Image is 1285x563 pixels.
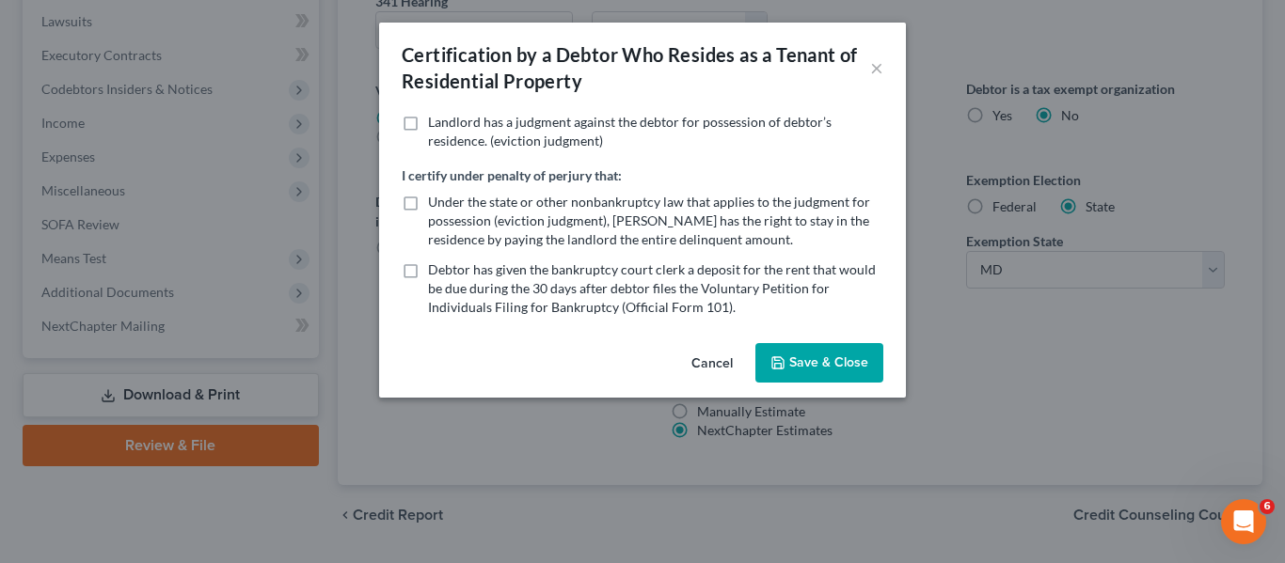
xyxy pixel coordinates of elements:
div: Certification by a Debtor Who Resides as a Tenant of Residential Property [402,41,870,94]
button: Cancel [676,345,748,383]
button: × [870,56,883,79]
span: Landlord has a judgment against the debtor for possession of debtor’s residence. (eviction judgment) [428,114,832,149]
span: Under the state or other nonbankruptcy law that applies to the judgment for possession (eviction ... [428,194,870,247]
iframe: Intercom live chat [1221,499,1266,544]
button: Save & Close [755,343,883,383]
span: Debtor has given the bankruptcy court clerk a deposit for the rent that would be due during the 3... [428,261,876,315]
span: 6 [1260,499,1275,514]
label: I certify under penalty of perjury that: [402,165,622,185]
